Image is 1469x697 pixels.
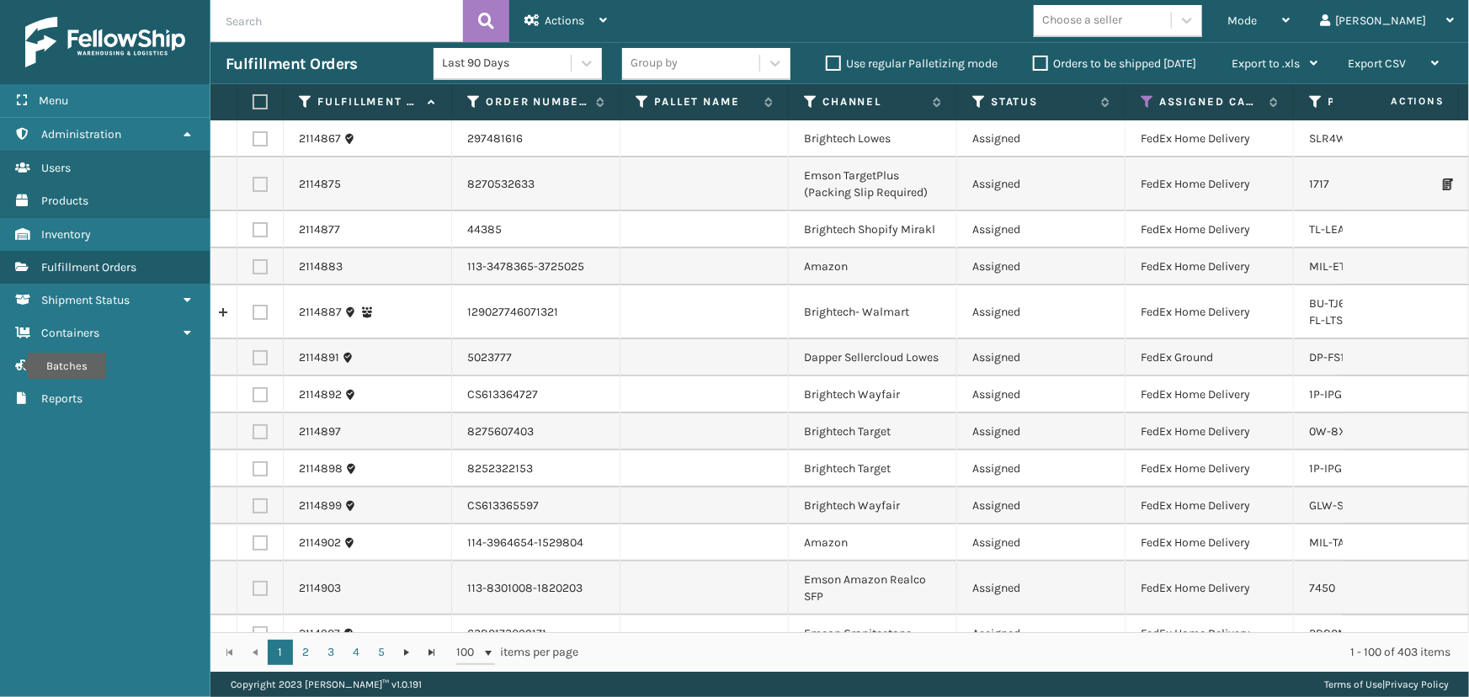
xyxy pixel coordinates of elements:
[299,625,340,642] a: 2114907
[957,248,1126,285] td: Assigned
[957,211,1126,248] td: Assigned
[1126,615,1294,652] td: FedEx Home Delivery
[452,450,620,487] td: 8252322153
[369,640,394,665] a: 5
[789,615,957,652] td: Emson Granitestone
[452,157,620,211] td: 8270532633
[456,644,482,661] span: 100
[25,17,185,67] img: logo
[299,497,342,514] a: 2114899
[299,460,343,477] a: 2114898
[1309,350,1362,364] a: DP-FS1103
[1338,88,1455,115] span: Actions
[299,386,342,403] a: 2114892
[343,640,369,665] a: 4
[789,157,957,211] td: Emson TargetPlus (Packing Slip Required)
[1126,248,1294,285] td: FedEx Home Delivery
[452,524,620,561] td: 114-3964654-1529804
[299,176,341,193] a: 2114875
[1309,177,1329,191] a: 1717
[1324,678,1382,690] a: Terms of Use
[41,326,99,340] span: Containers
[425,646,439,659] span: Go to the last page
[1309,259,1378,274] a: MIL-ETP-16-A
[789,413,957,450] td: Brightech Target
[1126,487,1294,524] td: FedEx Home Delivery
[1309,424,1387,439] a: 0W-8XYJ-F7VZ
[419,640,444,665] a: Go to the last page
[299,258,343,275] a: 2114883
[1126,211,1294,248] td: FedEx Home Delivery
[957,157,1126,211] td: Assigned
[1126,413,1294,450] td: FedEx Home Delivery
[317,94,419,109] label: Fulfillment Order Id
[789,487,957,524] td: Brightech Wayfair
[299,423,341,440] a: 2114897
[268,640,293,665] a: 1
[293,640,318,665] a: 2
[826,56,998,71] label: Use regular Palletizing mode
[789,211,957,248] td: Brightech Shopify Mirakl
[452,339,620,376] td: 5023777
[789,524,957,561] td: Amazon
[1033,56,1196,71] label: Orders to be shipped [DATE]
[299,221,340,238] a: 2114877
[41,293,130,307] span: Shipment Status
[452,211,620,248] td: 44385
[1126,120,1294,157] td: FedEx Home Delivery
[603,644,1450,661] div: 1 - 100 of 403 items
[1385,678,1449,690] a: Privacy Policy
[41,194,88,208] span: Products
[318,640,343,665] a: 3
[957,339,1126,376] td: Assigned
[1309,535,1363,550] a: MIL-TAC-S
[789,339,957,376] td: Dapper Sellercloud Lowes
[654,94,756,109] label: Pallet Name
[1126,285,1294,339] td: FedEx Home Delivery
[231,672,422,697] p: Copyright 2023 [PERSON_NAME]™ v 1.0.191
[1328,94,1429,109] label: Product SKU
[1309,222,1376,237] a: TL-LEAF-BLK
[957,450,1126,487] td: Assigned
[452,285,620,339] td: 129027746071321
[957,615,1126,652] td: Assigned
[1309,131,1403,146] a: SLR4W-48NH-SW
[442,55,572,72] div: Last 90 Days
[452,248,620,285] td: 113-3478365-3725025
[1309,626,1348,641] a: 2880M
[1443,178,1453,190] i: Print Packing Slip
[299,130,341,147] a: 2114867
[1126,524,1294,561] td: FedEx Home Delivery
[299,535,341,551] a: 2114902
[957,120,1126,157] td: Assigned
[41,359,84,373] span: Batches
[789,120,957,157] td: Brightech Lowes
[452,561,620,615] td: 113-8301008-1820203
[394,640,419,665] a: Go to the next page
[41,127,121,141] span: Administration
[452,615,620,652] td: 6380173099171
[631,55,678,72] div: Group by
[991,94,1093,109] label: Status
[1126,339,1294,376] td: FedEx Ground
[452,487,620,524] td: CS613365597
[41,391,82,406] span: Reports
[456,640,579,665] span: items per page
[1126,450,1294,487] td: FedEx Home Delivery
[299,304,342,321] a: 2114887
[957,561,1126,615] td: Assigned
[41,161,71,175] span: Users
[486,94,588,109] label: Order Number
[1309,498,1403,513] a: GLW-SLR-NH-WW
[41,260,136,274] span: Fulfillment Orders
[1309,387,1382,402] a: 1P-IPGD-CHPZ
[957,524,1126,561] td: Assigned
[1348,56,1406,71] span: Export CSV
[1232,56,1300,71] span: Export to .xls
[545,13,584,28] span: Actions
[1227,13,1257,28] span: Mode
[1309,313,1390,327] a: FL-LTSPN-WD: 1
[39,93,68,108] span: Menu
[41,227,91,242] span: Inventory
[1159,94,1261,109] label: Assigned Carrier Service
